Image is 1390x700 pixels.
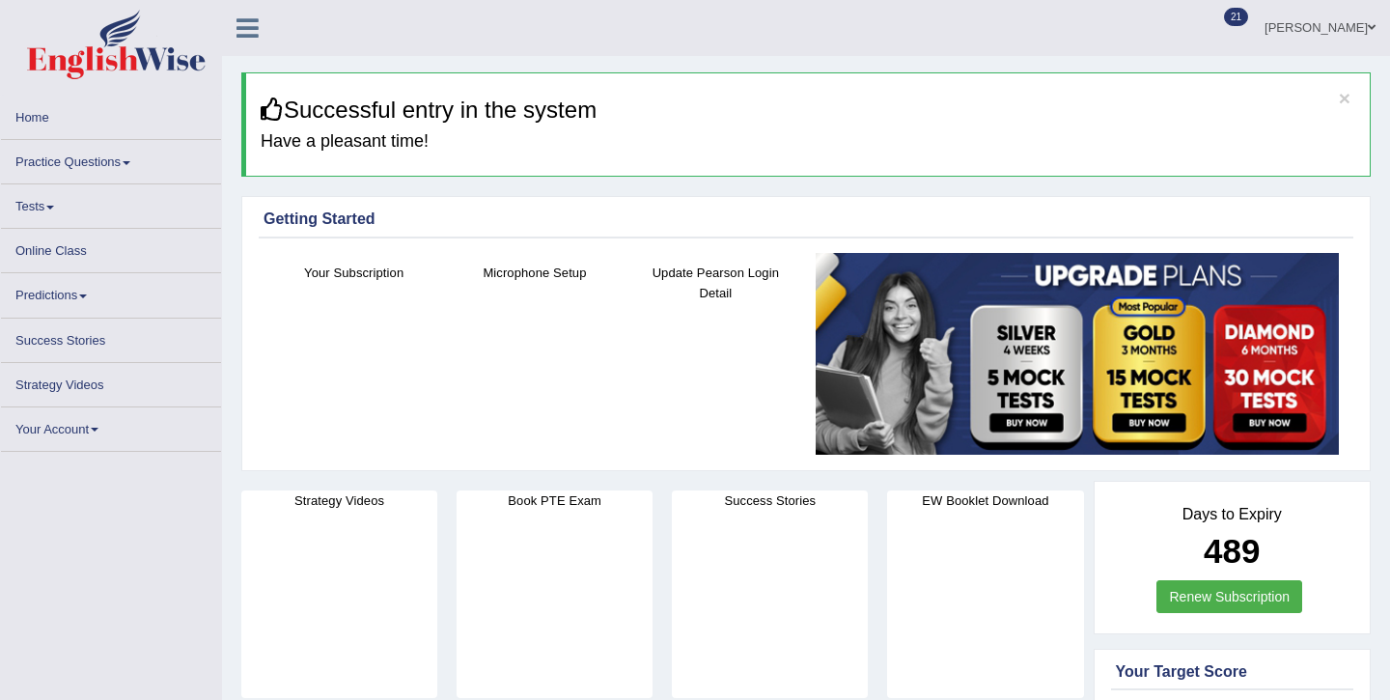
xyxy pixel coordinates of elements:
[457,490,653,511] h4: Book PTE Exam
[261,98,1355,123] h3: Successful entry in the system
[261,132,1355,152] h4: Have a pleasant time!
[1,229,221,266] a: Online Class
[1339,88,1350,108] button: ×
[1156,580,1302,613] a: Renew Subscription
[1116,506,1349,523] h4: Days to Expiry
[1,363,221,401] a: Strategy Videos
[635,263,796,303] h4: Update Pearson Login Detail
[241,490,437,511] h4: Strategy Videos
[1,407,221,445] a: Your Account
[1224,8,1248,26] span: 21
[1,96,221,133] a: Home
[1204,532,1260,570] b: 489
[273,263,434,283] h4: Your Subscription
[672,490,868,511] h4: Success Stories
[1,273,221,311] a: Predictions
[1116,660,1349,684] div: Your Target Score
[887,490,1083,511] h4: EW Booklet Download
[264,208,1348,231] div: Getting Started
[816,253,1339,456] img: small5.jpg
[1,184,221,222] a: Tests
[454,263,615,283] h4: Microphone Setup
[1,140,221,178] a: Practice Questions
[1,319,221,356] a: Success Stories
